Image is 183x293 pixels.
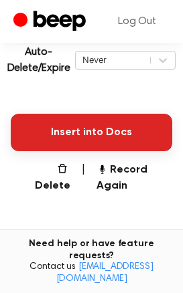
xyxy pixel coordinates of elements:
span: Contact us [8,262,175,285]
a: [EMAIL_ADDRESS][DOMAIN_NAME] [56,262,154,284]
button: Record Again [97,162,172,194]
button: Insert into Docs [11,114,172,151]
a: Beep [13,9,89,35]
button: Delete [27,162,70,194]
a: Log Out [105,5,170,37]
p: Auto-Delete/Expire [7,44,70,76]
div: Never [82,54,143,66]
span: | [81,162,86,194]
